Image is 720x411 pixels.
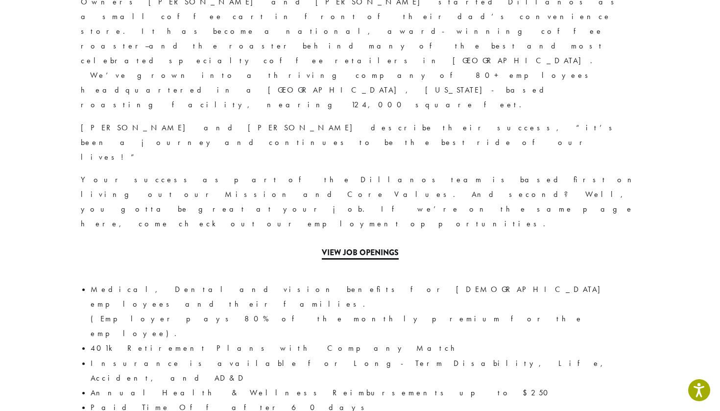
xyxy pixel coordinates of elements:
li: Annual Health & Wellness Reimbursements up to $250 [91,386,639,400]
li: 401k Retirement Plans with Company Match [91,341,639,356]
li: Medical, Dental and vision benefits for [DEMOGRAPHIC_DATA] employees and their families. (Employe... [91,282,639,341]
li: Insurance is available for Long-Term Disability, Life, Accident, and AD&D [91,356,639,386]
p: Your success as part of the Dillanos team is based first on living out our Mission and Core Value... [81,172,639,231]
p: [PERSON_NAME] and [PERSON_NAME] describe their success, “it’s been a journey and continues to be ... [81,121,639,165]
a: View Job Openings [322,247,399,260]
